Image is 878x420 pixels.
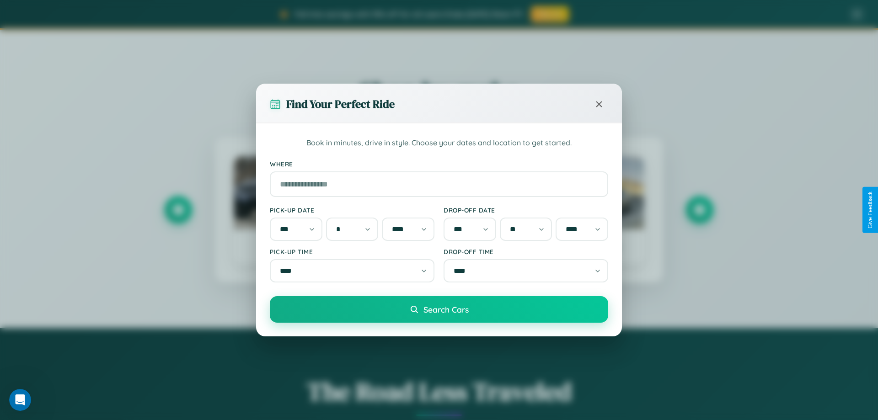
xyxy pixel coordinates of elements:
label: Where [270,160,608,168]
h3: Find Your Perfect Ride [286,96,395,112]
label: Pick-up Time [270,248,434,255]
p: Book in minutes, drive in style. Choose your dates and location to get started. [270,137,608,149]
button: Search Cars [270,296,608,323]
label: Pick-up Date [270,206,434,214]
span: Search Cars [423,304,469,314]
label: Drop-off Date [444,206,608,214]
label: Drop-off Time [444,248,608,255]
